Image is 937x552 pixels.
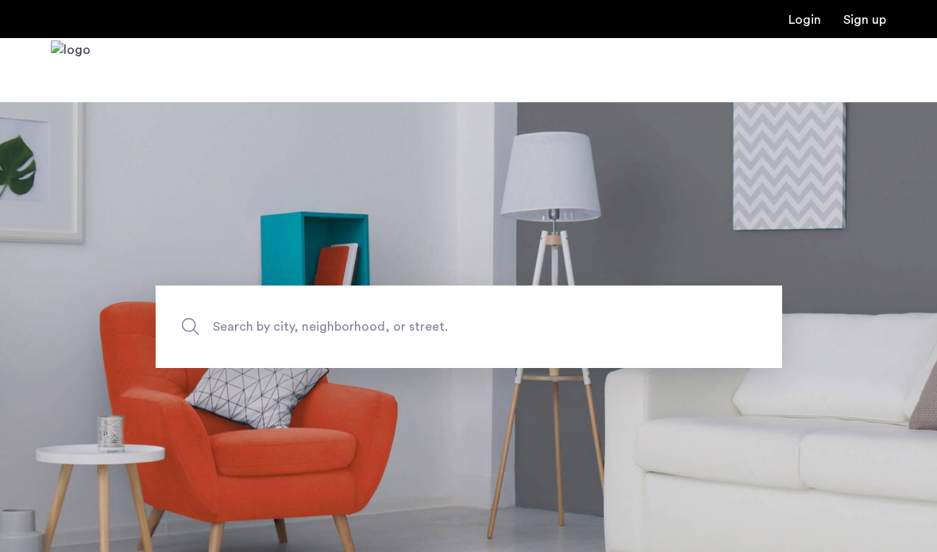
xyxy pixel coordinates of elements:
img: logo [51,40,91,100]
a: Login [789,13,821,26]
a: Cazamio Logo [51,40,91,100]
a: Registration [843,13,886,26]
input: Apartment Search [156,286,782,368]
span: Search by city, neighborhood, or street. [213,316,651,338]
